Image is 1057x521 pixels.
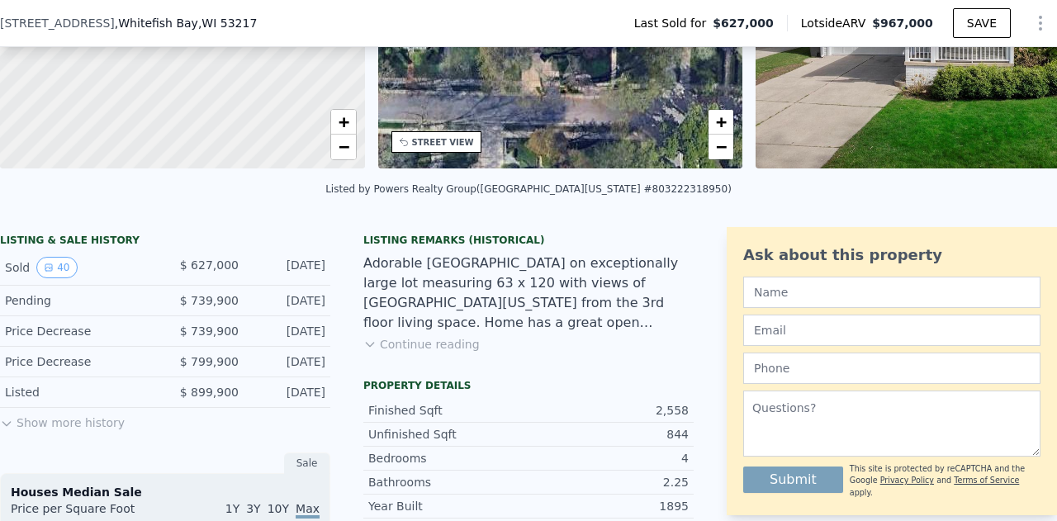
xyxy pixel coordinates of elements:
[368,426,528,443] div: Unfinished Sqft
[325,183,732,195] div: Listed by Powers Realty Group ([GEOGRAPHIC_DATA][US_STATE] #803222318950)
[634,15,713,31] span: Last Sold for
[252,353,325,370] div: [DATE]
[36,257,77,278] button: View historical data
[1024,7,1057,40] button: Show Options
[528,426,689,443] div: 844
[115,15,258,31] span: , Whitefish Bay
[331,110,356,135] a: Zoom in
[743,353,1040,384] input: Phone
[296,502,320,519] span: Max
[246,502,260,515] span: 3Y
[180,324,239,338] span: $ 739,900
[872,17,933,30] span: $967,000
[716,111,727,132] span: +
[880,476,934,485] a: Privacy Policy
[363,253,694,333] div: Adorable [GEOGRAPHIC_DATA] on exceptionally large lot measuring 63 x 120 with views of [GEOGRAPHI...
[363,336,480,353] button: Continue reading
[252,257,325,278] div: [DATE]
[368,450,528,467] div: Bedrooms
[180,294,239,307] span: $ 739,900
[528,450,689,467] div: 4
[743,467,843,493] button: Submit
[331,135,356,159] a: Zoom out
[11,484,320,500] div: Houses Median Sale
[850,463,1040,499] div: This site is protected by reCAPTCHA and the Google and apply.
[368,474,528,490] div: Bathrooms
[743,315,1040,346] input: Email
[368,498,528,514] div: Year Built
[180,386,239,399] span: $ 899,900
[412,136,474,149] div: STREET VIEW
[528,474,689,490] div: 2.25
[180,258,239,272] span: $ 627,000
[954,476,1019,485] a: Terms of Service
[713,15,774,31] span: $627,000
[368,402,528,419] div: Finished Sqft
[180,355,239,368] span: $ 799,900
[528,498,689,514] div: 1895
[252,292,325,309] div: [DATE]
[363,234,694,247] div: Listing Remarks (Historical)
[709,110,733,135] a: Zoom in
[5,292,152,309] div: Pending
[528,402,689,419] div: 2,558
[198,17,257,30] span: , WI 53217
[953,8,1011,38] button: SAVE
[5,353,152,370] div: Price Decrease
[338,111,348,132] span: +
[252,323,325,339] div: [DATE]
[5,257,152,278] div: Sold
[363,379,694,392] div: Property details
[284,452,330,474] div: Sale
[268,502,289,515] span: 10Y
[338,136,348,157] span: −
[709,135,733,159] a: Zoom out
[743,244,1040,267] div: Ask about this property
[801,15,872,31] span: Lotside ARV
[716,136,727,157] span: −
[5,384,152,400] div: Listed
[743,277,1040,308] input: Name
[5,323,152,339] div: Price Decrease
[252,384,325,400] div: [DATE]
[225,502,239,515] span: 1Y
